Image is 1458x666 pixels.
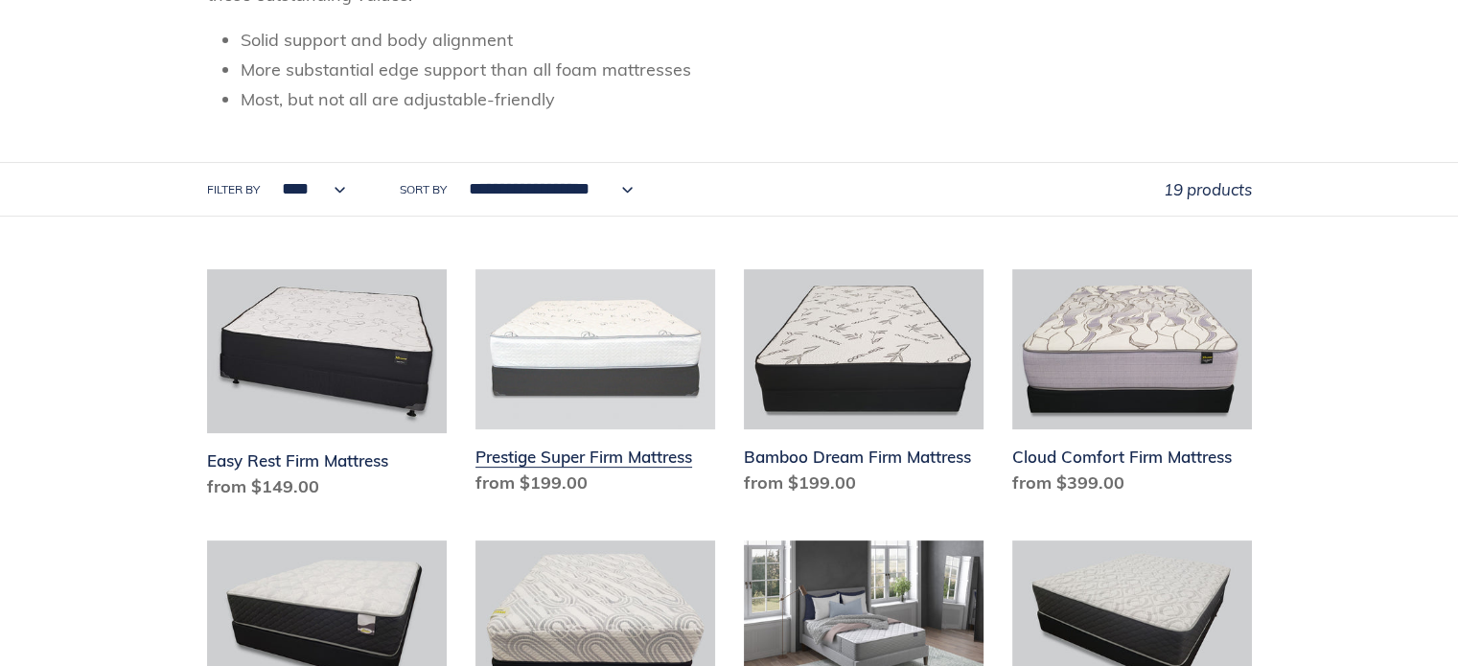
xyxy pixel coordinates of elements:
[207,269,447,507] a: Easy Rest Firm Mattress
[241,86,1252,112] li: Most, but not all are adjustable-friendly
[1164,179,1252,199] span: 19 products
[475,269,715,503] a: Prestige Super Firm Mattress
[744,269,984,503] a: Bamboo Dream Firm Mattress
[207,181,260,198] label: Filter by
[241,57,1252,82] li: More substantial edge support than all foam mattresses
[1012,269,1252,503] a: Cloud Comfort Firm Mattress
[241,27,1252,53] li: Solid support and body alignment
[400,181,447,198] label: Sort by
